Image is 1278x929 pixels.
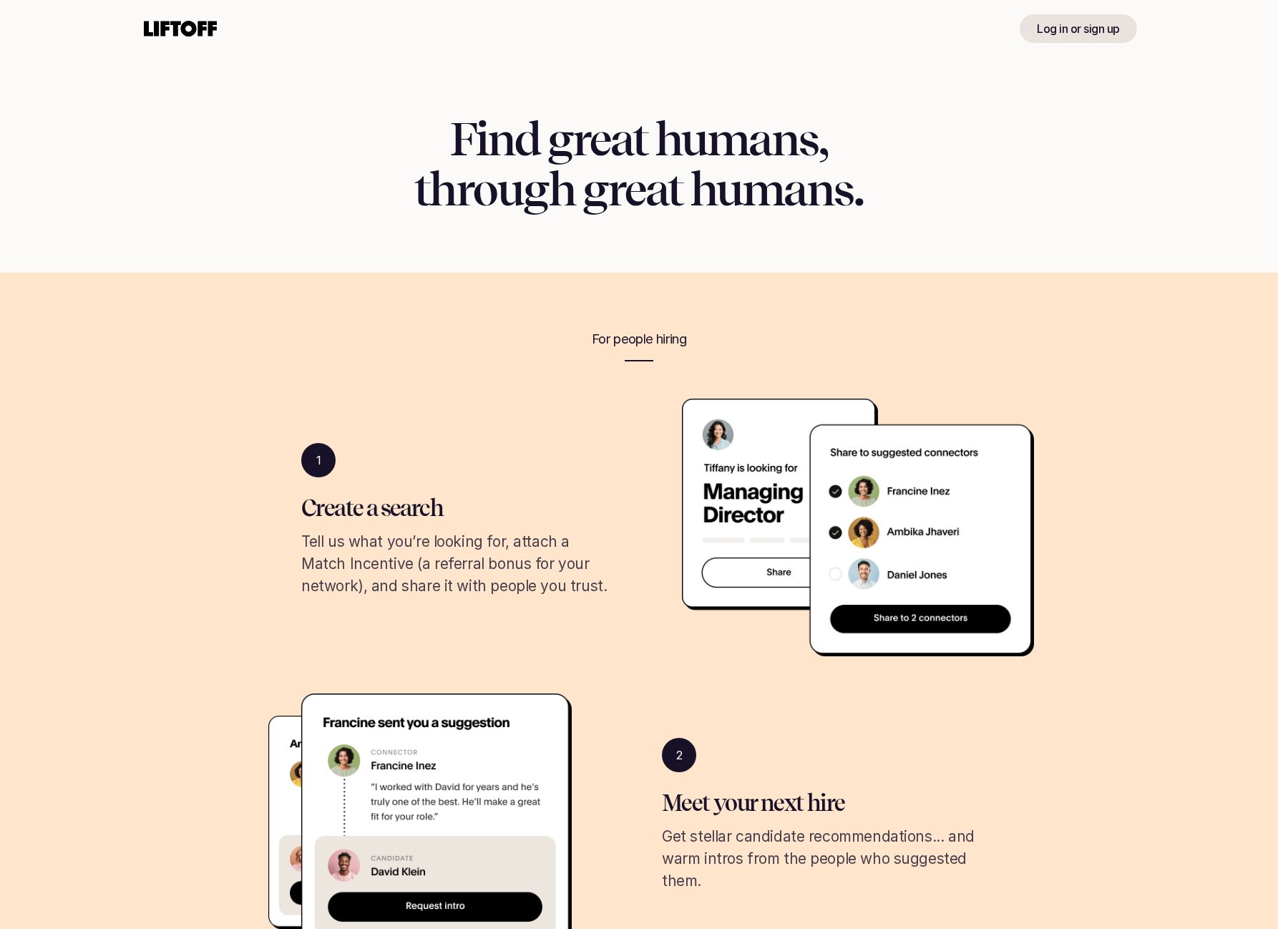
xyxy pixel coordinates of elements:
a: Log in or sign up [1020,14,1137,43]
span: Find great humans, [450,112,828,167]
p: Get stellar candidate recommendations... and warm intros from the people who suggested them. [662,825,977,892]
p: 2 [676,746,683,764]
p: For people hiring [224,330,1054,349]
p: Log in or sign up [1037,20,1120,37]
p: Tell us what you’re looking for, attach a Match Incentive (a referral bonus for your network), an... [301,530,616,598]
p: 1 [316,452,321,469]
h1: Meet your next hire [662,789,977,817]
span: through great humans. [414,162,864,217]
h1: Create a search [301,495,616,522]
